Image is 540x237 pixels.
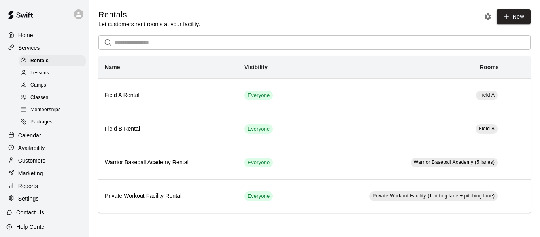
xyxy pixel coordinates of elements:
div: This service is visible to all of your customers [244,158,273,167]
span: Everyone [244,125,273,133]
p: Availability [18,144,45,152]
p: Customers [18,157,45,165]
h6: Field B Rental [105,125,232,133]
span: Lessons [30,69,49,77]
a: Reports [6,180,83,192]
table: simple table [98,56,531,213]
p: Contact Us [16,209,44,216]
span: Field A [479,92,495,98]
a: Marketing [6,167,83,179]
a: Classes [19,92,89,104]
p: Help Center [16,223,46,231]
span: Everyone [244,159,273,167]
b: Name [105,64,120,70]
b: Visibility [244,64,268,70]
p: Let customers rent rooms at your facility. [98,20,200,28]
span: Camps [30,82,46,89]
span: Everyone [244,92,273,99]
div: Classes [19,92,86,103]
div: Packages [19,117,86,128]
div: Rentals [19,55,86,66]
span: Packages [30,118,53,126]
h6: Private Workout Facility Rental [105,192,232,201]
a: Lessons [19,67,89,79]
a: Services [6,42,83,54]
a: Packages [19,116,89,129]
a: Customers [6,155,83,167]
h6: Warrior Baseball Academy Rental [105,158,232,167]
p: Calendar [18,131,41,139]
div: Camps [19,80,86,91]
span: Everyone [244,193,273,200]
a: Availability [6,142,83,154]
div: This service is visible to all of your customers [244,124,273,134]
a: Calendar [6,129,83,141]
div: Lessons [19,68,86,79]
button: Rental settings [482,11,494,23]
div: This service is visible to all of your customers [244,91,273,100]
h6: Field A Rental [105,91,232,100]
a: Memberships [19,104,89,116]
b: Rooms [480,64,499,70]
p: Services [18,44,40,52]
a: Settings [6,193,83,205]
a: Home [6,29,83,41]
span: Private Workout Facility (1 hitting lane + pitching lane) [372,193,495,199]
p: Marketing [18,169,43,177]
h5: Rentals [98,9,200,20]
a: New [497,9,531,24]
span: Memberships [30,106,60,114]
span: Field B [479,126,495,131]
p: Reports [18,182,38,190]
a: Rentals [19,55,89,67]
div: This service is visible to all of your customers [244,191,273,201]
a: Camps [19,80,89,92]
span: Warrior Baseball Academy (5 lanes) [414,159,495,165]
span: Rentals [30,57,49,65]
div: Memberships [19,104,86,116]
p: Settings [18,195,39,203]
span: Classes [30,94,48,102]
p: Home [18,31,33,39]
